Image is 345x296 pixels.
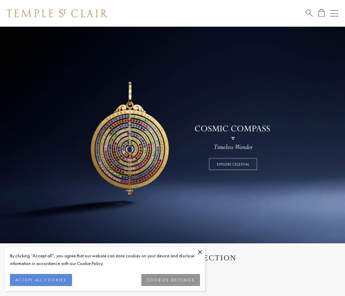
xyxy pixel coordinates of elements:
a: Search [306,9,313,17]
button: COOKIES SETTINGS [141,274,200,286]
button: ACCEPT ALL COOKIES [10,274,72,286]
div: By clicking “Accept all”, you agree that our website can store cookies on your device and disclos... [10,252,200,267]
a: Open Shopping Bag [318,9,325,17]
button: Open navigation [330,9,338,17]
img: Temple St. Clair [7,9,107,17]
